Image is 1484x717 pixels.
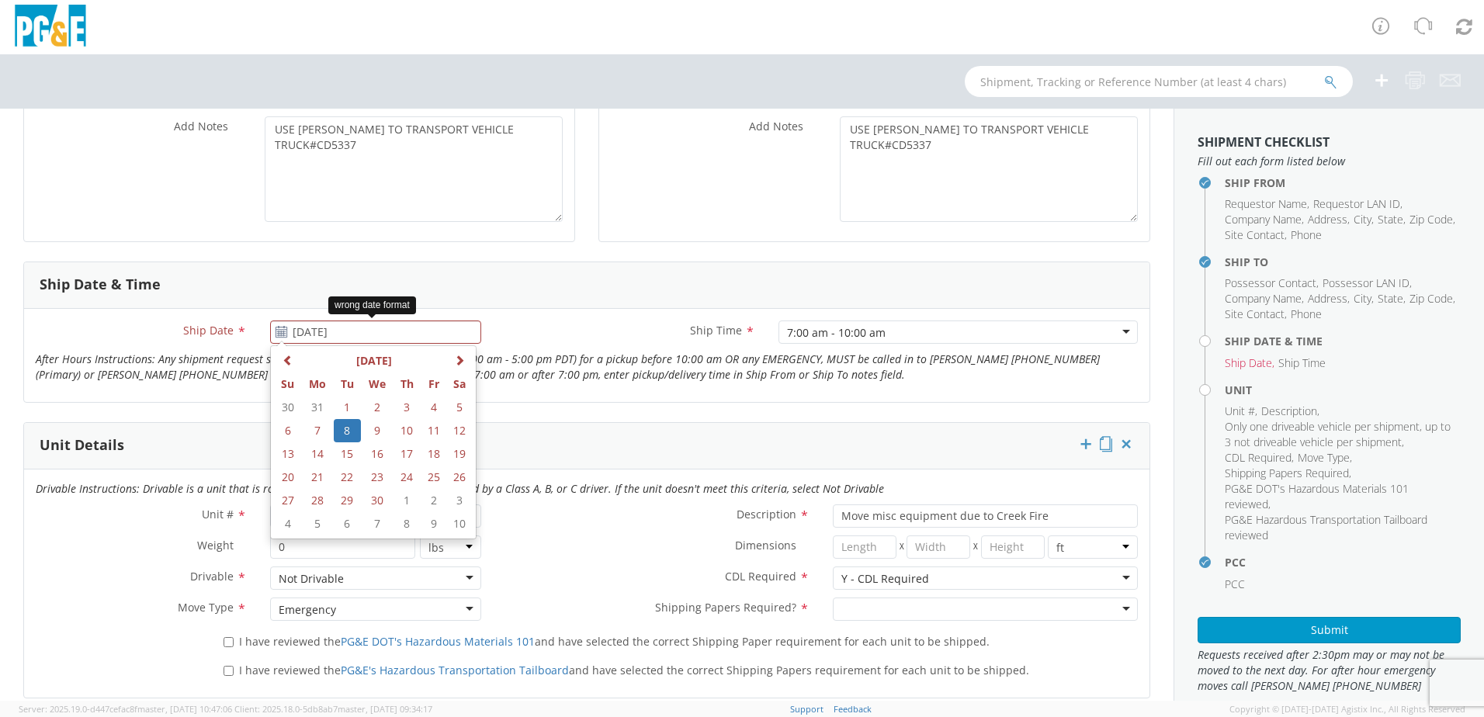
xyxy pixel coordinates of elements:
th: Fr [421,372,447,396]
span: Phone [1291,307,1322,321]
span: I have reviewed the and have selected the correct Shipping Papers requirement for each unit to be... [239,663,1029,677]
td: 24 [393,466,420,489]
span: CDL Required [1225,450,1292,465]
span: Address [1308,291,1347,306]
li: , [1225,196,1309,212]
span: Zip Code [1409,291,1453,306]
h4: Ship Date & Time [1225,335,1461,347]
li: , [1298,450,1352,466]
span: Client: 2025.18.0-5db8ab7 [234,703,432,715]
li: , [1409,212,1455,227]
h4: Unit [1225,384,1461,396]
td: 19 [446,442,473,466]
input: I have reviewed thePG&E's Hazardous Transportation Tailboardand have selected the correct Shippin... [224,666,234,676]
span: City [1354,212,1371,227]
td: 3 [446,489,473,512]
span: CDL Required [725,569,796,584]
td: 1 [334,396,361,419]
li: , [1225,275,1319,291]
span: Company Name [1225,291,1302,306]
h4: Ship From [1225,177,1461,189]
h4: Ship To [1225,256,1461,268]
li: , [1409,291,1455,307]
a: PG&E DOT's Hazardous Materials 101 [341,634,535,649]
h3: Ship Date & Time [40,277,161,293]
span: Description [1261,404,1317,418]
input: Width [907,535,970,559]
span: Company Name [1225,212,1302,227]
li: , [1225,419,1457,450]
td: 23 [361,466,394,489]
span: Possessor LAN ID [1323,275,1409,290]
i: Drivable Instructions: Drivable is a unit that is roadworthy and can be driven over the road by a... [36,481,884,496]
li: , [1308,291,1350,307]
li: , [1308,212,1350,227]
span: master, [DATE] 09:34:17 [338,703,432,715]
li: , [1261,404,1319,419]
td: 16 [361,442,394,466]
td: 11 [421,419,447,442]
td: 7 [361,512,394,535]
li: , [1225,291,1304,307]
td: 12 [446,419,473,442]
td: 30 [361,489,394,512]
input: I have reviewed thePG&E DOT's Hazardous Materials 101and have selected the correct Shipping Paper... [224,637,234,647]
span: Shipping Papers Required? [655,600,796,615]
span: PG&E DOT's Hazardous Materials 101 reviewed [1225,481,1409,511]
span: Site Contact [1225,227,1285,242]
li: , [1225,307,1287,322]
td: 17 [393,442,420,466]
td: 13 [274,442,301,466]
td: 9 [361,419,394,442]
td: 6 [274,419,301,442]
span: State [1378,291,1403,306]
span: Site Contact [1225,307,1285,321]
li: , [1354,212,1374,227]
a: Feedback [834,703,872,715]
span: Only one driveable vehicle per shipment, up to 3 not driveable vehicle per shipment [1225,419,1451,449]
td: 15 [334,442,361,466]
span: PG&E Hazardous Transportation Tailboard reviewed [1225,512,1427,542]
span: Unit # [1225,404,1255,418]
td: 31 [301,396,334,419]
span: Add Notes [174,119,228,133]
td: 28 [301,489,334,512]
span: Drivable [190,569,234,584]
td: 5 [446,396,473,419]
div: wrong date format [328,296,416,314]
th: Mo [301,372,334,396]
th: Su [274,372,301,396]
span: Description [737,507,796,521]
li: , [1225,227,1287,243]
button: Submit [1198,617,1461,643]
span: I have reviewed the and have selected the correct Shipping Paper requirement for each unit to be ... [239,634,990,649]
li: , [1225,355,1274,371]
th: Th [393,372,420,396]
input: Shipment, Tracking or Reference Number (at least 4 chars) [965,66,1353,97]
td: 5 [301,512,334,535]
span: X [896,535,907,559]
td: 30 [274,396,301,419]
a: Support [790,703,823,715]
span: Previous Month [283,355,293,365]
td: 18 [421,442,447,466]
h3: Unit Details [40,438,124,453]
span: Dimensions [735,538,796,552]
span: Move Type [178,600,234,615]
td: 2 [361,396,394,419]
td: 8 [334,419,361,442]
span: State [1378,212,1403,227]
span: Phone [1291,227,1322,242]
span: Fill out each form listed below [1198,154,1461,169]
i: After Hours Instructions: Any shipment request submitted after normal business hours (7:00 am - 5... [36,352,1100,382]
span: Possessor Contact [1225,275,1316,290]
span: Unit # [202,507,234,521]
span: City [1354,291,1371,306]
td: 4 [274,512,301,535]
td: 14 [301,442,334,466]
span: Requestor LAN ID [1313,196,1400,211]
span: Add Notes [749,119,803,133]
a: PG&E's Hazardous Transportation Tailboard [341,663,569,677]
span: Server: 2025.19.0-d447cefac8f [19,703,232,715]
td: 3 [393,396,420,419]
